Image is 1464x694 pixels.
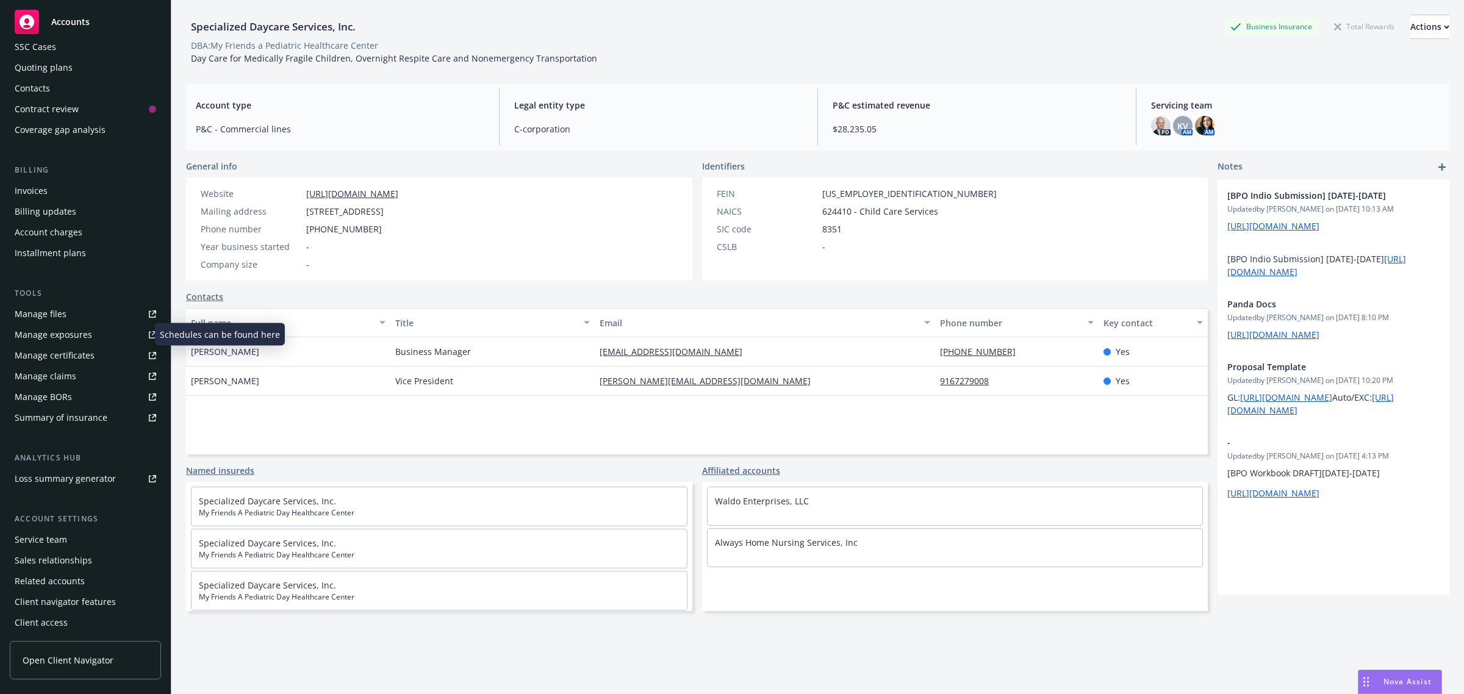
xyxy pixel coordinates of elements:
[15,530,67,549] div: Service team
[196,123,484,135] span: P&C - Commercial lines
[15,571,85,591] div: Related accounts
[1410,15,1449,39] button: Actions
[715,537,858,548] a: Always Home Nursing Services, Inc
[196,99,484,112] span: Account type
[191,374,259,387] span: [PERSON_NAME]
[822,205,938,218] span: 624410 - Child Care Services
[191,345,259,358] span: [PERSON_NAME]
[1410,15,1449,38] div: Actions
[1151,99,1440,112] span: Servicing team
[15,37,56,57] div: SSC Cases
[15,120,106,140] div: Coverage gap analysis
[833,99,1121,112] span: P&C estimated revenue
[1240,392,1332,403] a: [URL][DOMAIN_NAME]
[15,325,92,345] div: Manage exposures
[10,325,161,345] span: Manage exposures
[514,99,803,112] span: Legal entity type
[201,223,301,235] div: Phone number
[1227,375,1440,386] span: Updated by [PERSON_NAME] on [DATE] 10:20 PM
[15,592,116,612] div: Client navigator features
[10,571,161,591] a: Related accounts
[199,549,680,560] span: My Friends A Pediatric Day Healthcare Center
[199,579,336,591] a: Specialized Daycare Services, Inc.
[199,507,680,518] span: My Friends A Pediatric Day Healthcare Center
[10,287,161,299] div: Tools
[15,223,82,242] div: Account charges
[186,290,223,303] a: Contacts
[186,160,237,173] span: General info
[15,202,76,221] div: Billing updates
[10,223,161,242] a: Account charges
[600,317,917,329] div: Email
[10,304,161,324] a: Manage files
[186,464,254,477] a: Named insureds
[10,202,161,221] a: Billing updates
[10,243,161,263] a: Installment plans
[717,240,817,253] div: CSLB
[1227,360,1408,373] span: Proposal Template
[1358,670,1442,694] button: Nova Assist
[10,408,161,427] a: Summary of insurance
[10,181,161,201] a: Invoices
[1227,189,1408,202] span: [BPO Indio Submission] [DATE]-[DATE]
[1224,19,1318,34] div: Business Insurance
[1218,426,1449,509] div: -Updatedby [PERSON_NAME] on [DATE] 4:13 PM[BPO Workbook DRAFT][DATE]-[DATE][URL][DOMAIN_NAME]
[15,387,72,407] div: Manage BORs
[10,120,161,140] a: Coverage gap analysis
[15,408,107,427] div: Summary of insurance
[201,205,301,218] div: Mailing address
[1227,252,1440,278] p: [BPO Indio Submission] [DATE]-[DATE]
[199,495,336,507] a: Specialized Daycare Services, Inc.
[10,513,161,525] div: Account settings
[10,5,161,39] a: Accounts
[191,52,597,64] span: Day Care for Medically Fragile Children, Overnight Respite Care and Nonemergency Transportation
[1227,436,1408,449] span: -
[514,123,803,135] span: C-corporation
[1218,160,1243,174] span: Notes
[15,58,73,77] div: Quoting plans
[15,367,76,386] div: Manage claims
[15,181,48,201] div: Invoices
[1227,329,1319,340] a: [URL][DOMAIN_NAME]
[1227,204,1440,215] span: Updated by [PERSON_NAME] on [DATE] 10:13 AM
[1435,160,1449,174] a: add
[186,19,361,35] div: Specialized Daycare Services, Inc.
[595,308,935,337] button: Email
[1116,345,1130,358] span: Yes
[717,187,817,200] div: FEIN
[1383,676,1432,687] span: Nova Assist
[1227,312,1440,323] span: Updated by [PERSON_NAME] on [DATE] 8:10 PM
[306,223,382,235] span: [PHONE_NUMBER]
[1227,391,1440,417] p: GL: Auto/EXC:
[10,452,161,464] div: Analytics hub
[15,613,68,632] div: Client access
[15,99,79,119] div: Contract review
[1177,120,1188,132] span: KV
[1195,116,1215,135] img: photo
[15,469,116,488] div: Loss summary generator
[10,613,161,632] a: Client access
[1151,116,1171,135] img: photo
[390,308,595,337] button: Title
[15,79,50,98] div: Contacts
[191,39,378,52] div: DBA: My Friends a Pediatric Healthcare Center
[10,551,161,570] a: Sales relationships
[10,346,161,365] a: Manage certificates
[1328,19,1401,34] div: Total Rewards
[702,464,780,477] a: Affiliated accounts
[717,205,817,218] div: NAICS
[201,187,301,200] div: Website
[1218,179,1449,288] div: [BPO Indio Submission] [DATE]-[DATE]Updatedby [PERSON_NAME] on [DATE] 10:13 AM[URL][DOMAIN_NAME] ...
[10,387,161,407] a: Manage BORs
[940,346,1025,357] a: [PHONE_NUMBER]
[199,537,336,549] a: Specialized Daycare Services, Inc.
[395,345,471,358] span: Business Manager
[702,160,745,173] span: Identifiers
[10,367,161,386] a: Manage claims
[1103,317,1189,329] div: Key contact
[1227,451,1440,462] span: Updated by [PERSON_NAME] on [DATE] 4:13 PM
[10,79,161,98] a: Contacts
[23,654,113,667] span: Open Client Navigator
[717,223,817,235] div: SIC code
[1227,467,1440,479] p: [BPO Workbook DRAFT][DATE]-[DATE]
